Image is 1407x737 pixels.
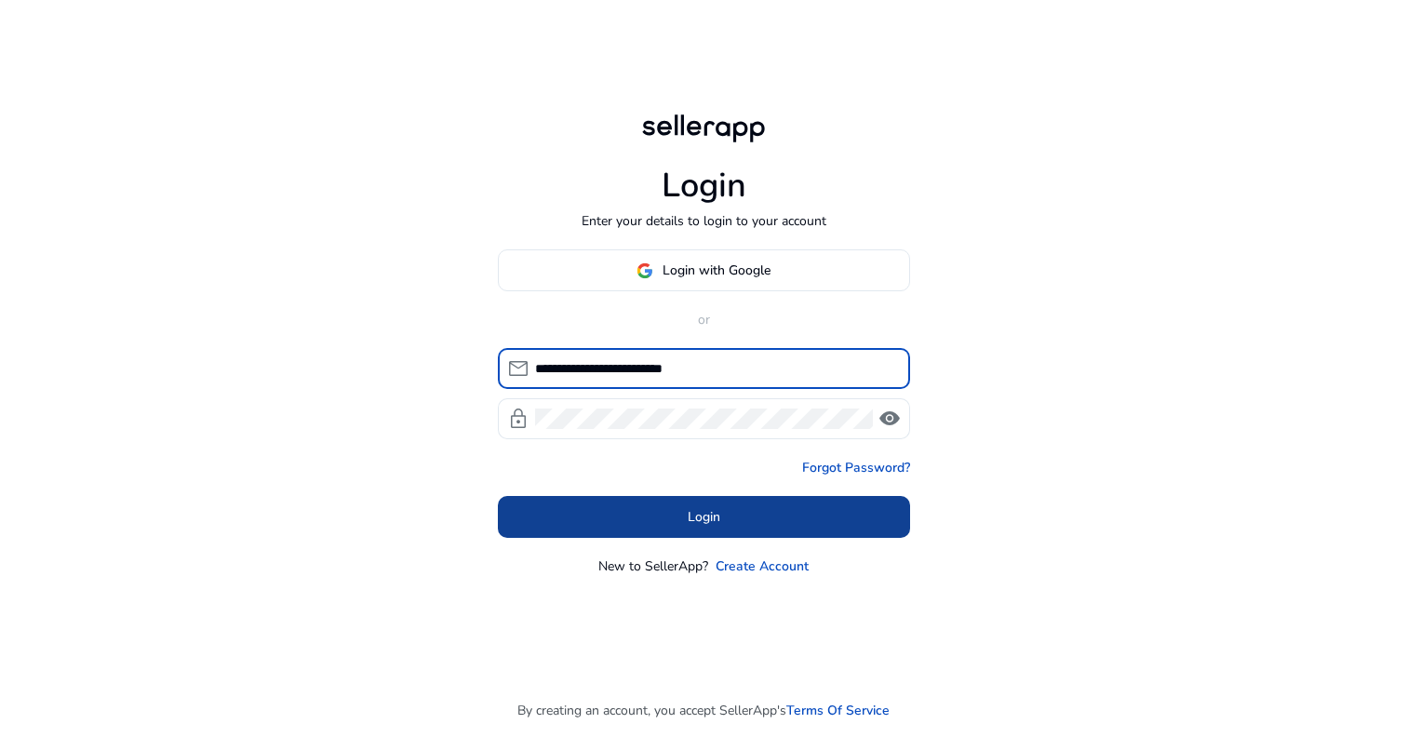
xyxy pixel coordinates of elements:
[498,310,910,329] p: or
[507,408,529,430] span: lock
[498,249,910,291] button: Login with Google
[636,262,653,279] img: google-logo.svg
[786,701,890,720] a: Terms Of Service
[582,211,826,231] p: Enter your details to login to your account
[663,261,770,280] span: Login with Google
[802,458,910,477] a: Forgot Password?
[716,556,809,576] a: Create Account
[598,556,708,576] p: New to SellerApp?
[688,507,720,527] span: Login
[662,166,746,206] h1: Login
[878,408,901,430] span: visibility
[498,496,910,538] button: Login
[507,357,529,380] span: mail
